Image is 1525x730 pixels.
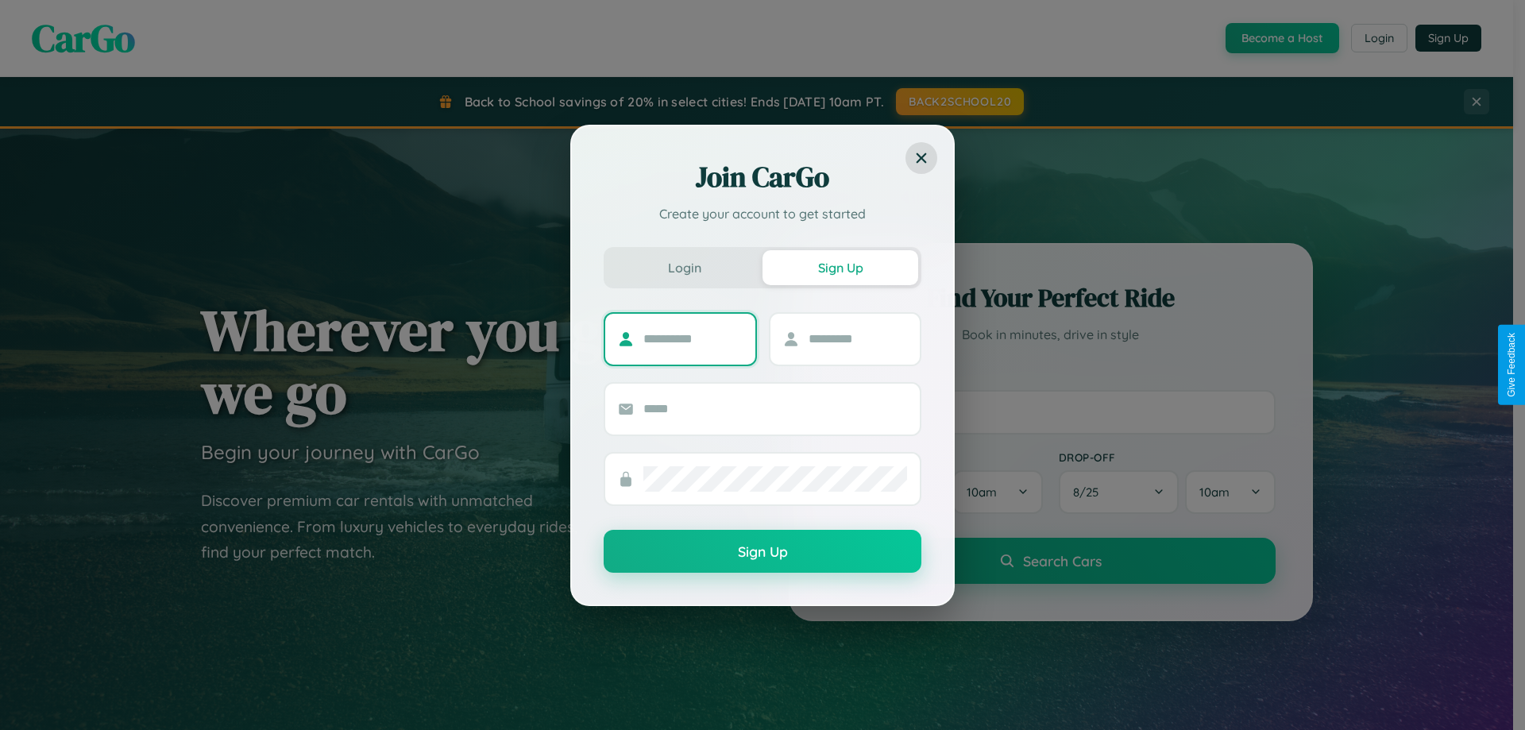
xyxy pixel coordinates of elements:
[762,250,918,285] button: Sign Up
[607,250,762,285] button: Login
[604,204,921,223] p: Create your account to get started
[1506,333,1517,397] div: Give Feedback
[604,158,921,196] h2: Join CarGo
[604,530,921,573] button: Sign Up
